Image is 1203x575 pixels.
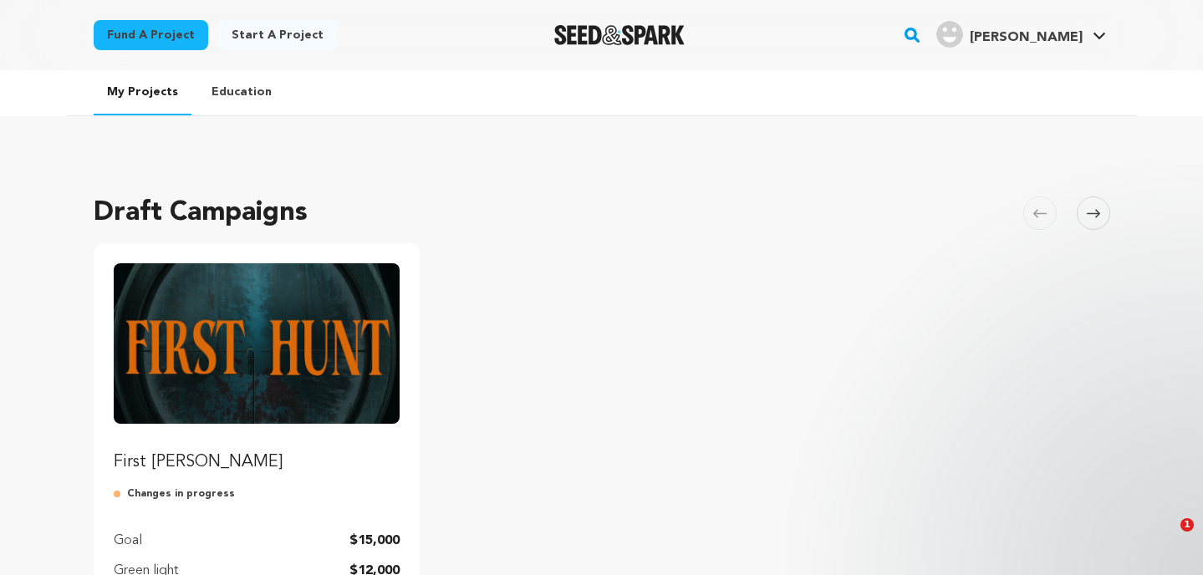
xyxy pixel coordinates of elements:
a: Fund a project [94,20,208,50]
span: [PERSON_NAME] [970,31,1083,44]
a: My Projects [94,70,191,115]
a: Start a project [218,20,337,50]
div: Freeman M.'s Profile [936,21,1083,48]
h2: Draft Campaigns [94,193,308,233]
a: Seed&Spark Homepage [554,25,686,45]
span: 1 [1180,518,1194,532]
img: submitted-for-review.svg [114,487,127,501]
p: Changes in progress [114,487,400,501]
p: First [PERSON_NAME] [114,450,400,474]
a: Freeman M.'s Profile [933,18,1109,48]
p: $15,000 [349,531,400,551]
a: Fund First Hunt [114,263,400,474]
p: Goal [114,531,142,551]
span: Freeman M.'s Profile [933,18,1109,53]
img: Seed&Spark Logo Dark Mode [554,25,686,45]
img: user.png [936,21,963,48]
iframe: Intercom live chat [1146,518,1186,558]
a: Education [198,70,285,114]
